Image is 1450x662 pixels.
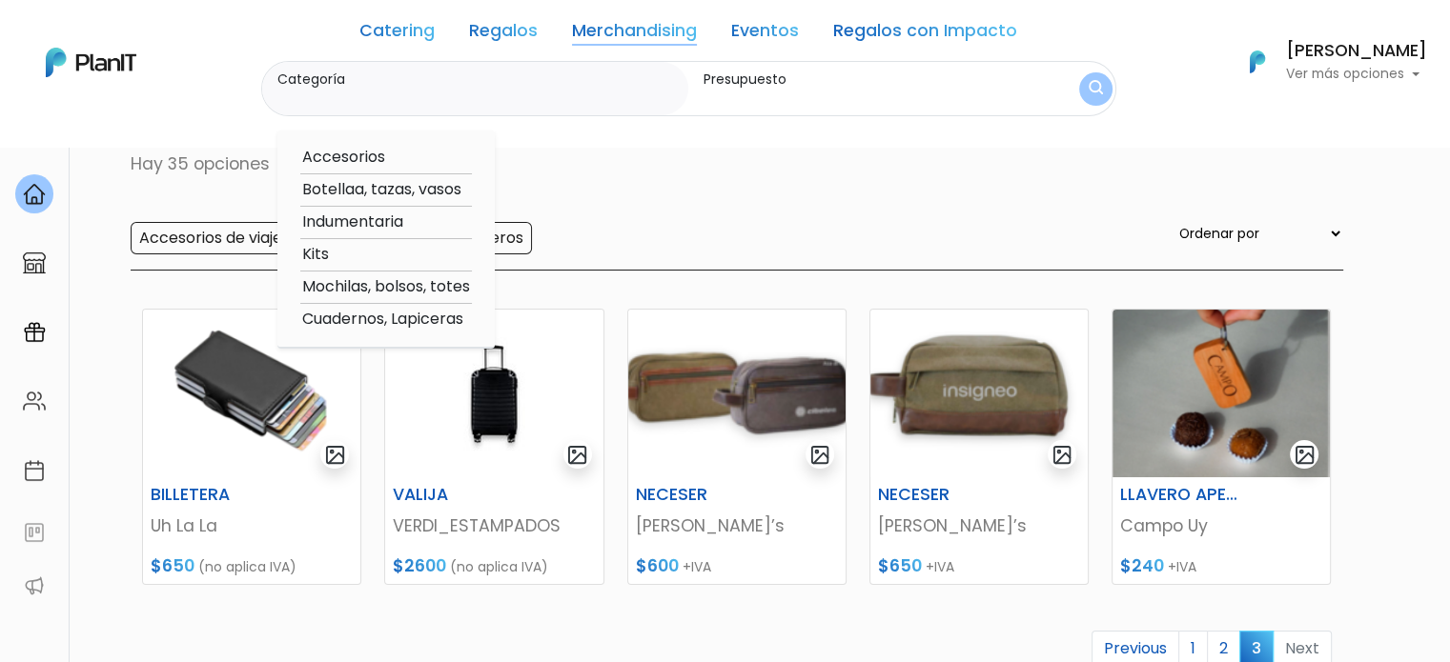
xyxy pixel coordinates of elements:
img: gallery-light [1052,444,1073,466]
img: thumb_Captura_de_pantalla_2025-09-08_093528.png [143,310,360,477]
img: feedback-78b5a0c8f98aac82b08bfc38622c3050aee476f2c9584af64705fc4e61158814.svg [23,521,46,544]
a: gallery-light VALIJA VERDI_ESTAMPADOS $2600 (no aplica IVA) [384,309,603,585]
h6: [PERSON_NAME] [1286,43,1427,60]
option: Mochilas, bolsos, totes [300,275,472,299]
h6: BILLETERA [139,485,290,505]
span: +IVA [926,557,954,576]
img: marketplace-4ceaa7011d94191e9ded77b95e3339b90024bf715f7c57f8cf31f2d8c509eaba.svg [23,251,46,274]
span: $650 [151,554,194,577]
img: campaigns-02234683943229c281be62815700db0a1741e53638e28bf9629b52c665b00959.svg [23,321,46,344]
a: Regalos con Impacto [833,23,1017,46]
a: gallery-light LLAVERO APEREÁ Campo Uy $240 +IVA [1112,309,1331,585]
option: Indumentaria [300,211,472,234]
h6: LLAVERO APEREÁ [1109,485,1259,505]
img: thumb_2000___2000-Photoroom__1_.jpg [385,310,602,477]
option: Kits [300,243,472,267]
p: Campo Uy [1120,513,1322,538]
option: Accesorios [300,146,472,170]
img: search_button-432b6d5273f82d61273b3651a40e1bd1b912527efae98b1b7a1b2c0702e16a8d.svg [1089,80,1103,98]
p: [PERSON_NAME]’s [636,513,838,538]
p: [PERSON_NAME]’s [878,513,1080,538]
option: Cuadernos, Lapiceras [300,308,472,331]
img: PlanIt Logo [46,48,136,77]
img: thumb_Captura_de_pantalla_2025-10-09_171044.png [1113,310,1330,477]
span: (no aplica IVA) [450,557,548,576]
a: Catering [359,23,435,46]
img: PlanIt Logo [1236,41,1278,83]
span: +IVA [683,557,711,576]
img: partners-52edf745621dab592f3b2c58e3bca9d71375a7ef29c3b500c9f145b62cc070d4.svg [23,574,46,597]
img: thumb_Captura_de_pantalla_2025-09-30_101259.png [870,310,1088,477]
img: home-e721727adea9d79c4d83392d1f703f7f8bce08238fde08b1acbfd93340b81755.svg [23,183,46,206]
span: $650 [878,554,922,577]
a: Merchandising [572,23,697,46]
p: Ver más opciones [1286,68,1427,81]
img: thumb_Captura_de_pantalla_2025-09-30_093843.png [628,310,846,477]
span: $600 [636,554,679,577]
button: PlanIt Logo [PERSON_NAME] Ver más opciones [1225,37,1427,87]
a: gallery-light BILLETERA Uh La La $650 (no aplica IVA) [142,309,361,585]
h6: NECESER [624,485,775,505]
a: gallery-light NECESER [PERSON_NAME]’s $650 +IVA [869,309,1089,585]
h6: NECESER [867,485,1017,505]
div: ¿Necesitás ayuda? [98,18,275,55]
span: $240 [1120,554,1164,577]
p: Uh La La [151,513,353,538]
p: VERDI_ESTAMPADOS [393,513,595,538]
img: gallery-light [566,444,588,466]
label: Categoría [277,70,682,90]
img: calendar-87d922413cdce8b2cf7b7f5f62616a5cf9e4887200fb71536465627b3292af00.svg [23,459,46,482]
img: people-662611757002400ad9ed0e3c099ab2801c6687ba6c219adb57efc949bc21e19d.svg [23,390,46,412]
a: Regalos [469,23,538,46]
span: $2600 [393,554,446,577]
img: gallery-light [324,444,346,466]
img: gallery-light [1294,444,1316,466]
option: Botellaa, tazas, vasos [300,178,472,202]
label: Presupuesto [704,70,1022,90]
p: Hay 35 opciones [108,151,1343,176]
span: (no aplica IVA) [198,557,296,576]
img: gallery-light [809,444,831,466]
input: Accesorios de viaje [131,222,291,254]
a: gallery-light NECESER [PERSON_NAME]’s $600 +IVA [627,309,847,585]
h6: VALIJA [381,485,532,505]
span: +IVA [1168,557,1196,576]
a: Eventos [731,23,799,46]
